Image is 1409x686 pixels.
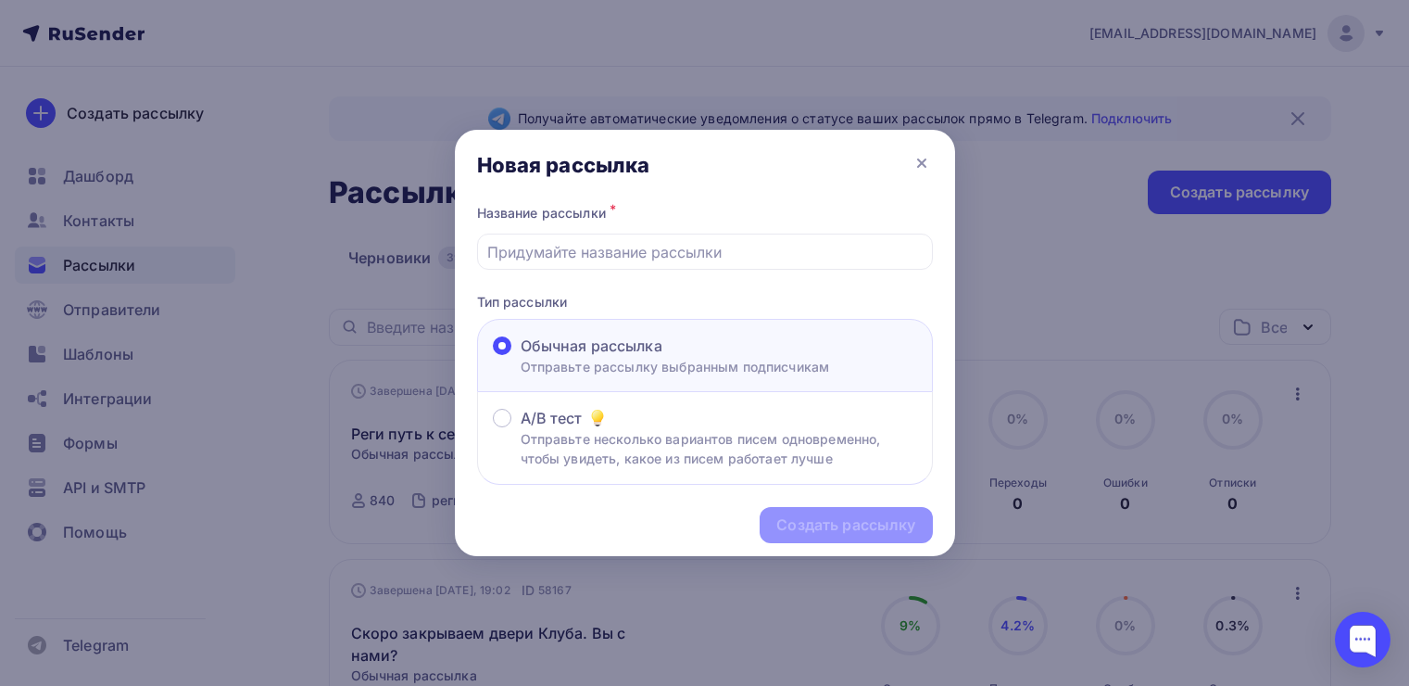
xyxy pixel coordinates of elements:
[521,357,830,376] p: Отправьте рассылку выбранным подписчикам
[521,407,583,429] span: A/B тест
[521,429,917,468] p: Отправьте несколько вариантов писем одновременно, чтобы увидеть, какое из писем работает лучше
[521,335,662,357] span: Обычная рассылка
[477,200,933,226] div: Название рассылки
[477,292,933,311] p: Тип рассылки
[487,241,922,263] input: Придумайте название рассылки
[477,152,650,178] div: Новая рассылка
